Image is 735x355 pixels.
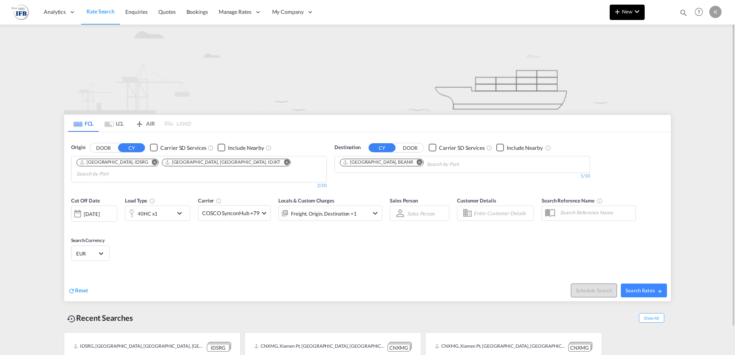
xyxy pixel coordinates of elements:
[138,208,158,219] div: 40HC x1
[71,144,85,151] span: Origin
[125,197,155,204] span: Load Type
[679,8,688,17] md-icon: icon-magnify
[135,119,144,125] md-icon: icon-airplane
[556,207,635,218] input: Search Reference Name
[68,115,99,132] md-tab-item: FCL
[71,206,117,222] div: [DATE]
[71,197,100,204] span: Cut Off Date
[610,5,645,20] button: icon-plus 400-fgNewicon-chevron-down
[64,132,671,301] div: OriginDOOR CY Checkbox No InkUnchecked: Search for CY (Container Yard) services for all selected ...
[44,8,66,16] span: Analytics
[496,144,543,152] md-checkbox: Checkbox No Ink
[439,144,485,152] div: Carrier SD Services
[149,198,155,204] md-icon: icon-information-outline
[99,115,130,132] md-tab-item: LCL
[278,206,382,221] div: Freight Origin Destination Factory Stuffingicon-chevron-down
[86,8,115,15] span: Rate Search
[709,6,722,18] div: K
[427,158,500,171] input: Chips input.
[165,159,281,166] div: Jakarta, Java, IDJKT
[474,207,531,219] input: Enter Customer Details
[613,7,622,16] md-icon: icon-plus 400-fg
[597,198,603,204] md-icon: Your search will be saved by the below given name
[147,159,158,167] button: Remove
[692,5,705,18] span: Help
[397,143,424,152] button: DOOR
[278,197,334,204] span: Locals & Custom Charges
[390,197,418,204] span: Sales Person
[165,159,282,166] div: Press delete to remove this chip.
[545,145,551,151] md-icon: Unchecked: Ignores neighbouring ports when fetching rates.Checked : Includes neighbouring ports w...
[71,237,105,243] span: Search Currency
[175,209,188,218] md-icon: icon-chevron-down
[186,8,208,15] span: Bookings
[621,284,667,297] button: Search Ratesicon-arrow-right
[73,342,205,352] div: IDSRG, Semarang, Indonesia, South East Asia, Asia Pacific
[12,3,29,21] img: b4b53bb0256b11ee9ca18b7abc72fd7f.png
[435,342,566,352] div: CNXMG, Xiamen Pt, China, Greater China & Far East Asia, Asia Pacific
[218,144,264,152] md-checkbox: Checkbox No Ink
[76,168,150,180] input: Chips input.
[692,5,709,19] div: Help
[632,7,642,16] md-icon: icon-chevron-down
[71,221,77,231] md-datepicker: Select
[75,156,323,180] md-chips-wrap: Chips container. Use arrow keys to select chips.
[90,143,117,152] button: DOOR
[71,182,327,189] div: 2/10
[568,344,591,352] div: CNXMG
[486,145,492,151] md-icon: Unchecked: Search for CY (Container Yard) services for all selected carriers.Checked : Search for...
[64,25,671,114] img: new-FCL.png
[79,159,148,166] div: Semarang, IDSRG
[150,144,206,152] md-checkbox: Checkbox No Ink
[125,206,190,221] div: 40HC x1icon-chevron-down
[542,197,603,204] span: Search Reference Name
[291,208,357,219] div: Freight Origin Destination Factory Stuffing
[571,284,617,297] button: Note: By default Schedule search will only considerorigin ports, destination ports and cut off da...
[79,159,150,166] div: Press delete to remove this chip.
[429,144,485,152] md-checkbox: Checkbox No Ink
[208,145,214,151] md-icon: Unchecked: Search for CY (Container Yard) services for all selected carriers.Checked : Search for...
[198,197,222,204] span: Carrier
[279,159,290,167] button: Remove
[625,287,662,294] span: Search Rates
[216,198,222,204] md-icon: The selected Trucker/Carrierwill be displayed in the rate results If the rates are from another f...
[158,8,175,15] span: Quotes
[412,159,423,167] button: Remove
[371,209,380,218] md-icon: icon-chevron-down
[219,8,251,16] span: Manage Rates
[266,145,272,151] md-icon: Unchecked: Ignores neighbouring ports when fetching rates.Checked : Includes neighbouring ports w...
[75,248,105,259] md-select: Select Currency: € EUREuro
[130,115,160,132] md-tab-item: AIR
[343,159,413,166] div: Antwerp, BEANR
[369,143,396,152] button: CY
[207,344,229,352] div: IDSRG
[68,287,75,294] md-icon: icon-refresh
[343,159,415,166] div: Press delete to remove this chip.
[679,8,688,20] div: icon-magnify
[272,8,304,16] span: My Company
[387,344,410,352] div: CNXMG
[64,309,136,327] div: Recent Searches
[67,314,76,323] md-icon: icon-backup-restore
[657,289,662,294] md-icon: icon-arrow-right
[84,211,100,217] div: [DATE]
[639,313,664,323] span: Show All
[228,144,264,152] div: Include Nearby
[118,143,145,152] button: CY
[75,287,88,294] span: Reset
[202,209,259,217] span: COSCO SynconHub +79
[334,173,590,179] div: 1/10
[457,197,496,204] span: Customer Details
[160,144,206,152] div: Carrier SD Services
[68,115,191,132] md-pagination-wrapper: Use the left and right arrow keys to navigate between tabs
[334,144,361,151] span: Destination
[125,8,148,15] span: Enquiries
[507,144,543,152] div: Include Nearby
[254,342,386,352] div: CNXMG, Xiamen Pt, China, Greater China & Far East Asia, Asia Pacific
[339,156,503,171] md-chips-wrap: Chips container. Use arrow keys to select chips.
[76,250,98,257] span: EUR
[613,8,642,15] span: New
[406,208,436,219] md-select: Sales Person
[68,287,88,295] div: icon-refreshReset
